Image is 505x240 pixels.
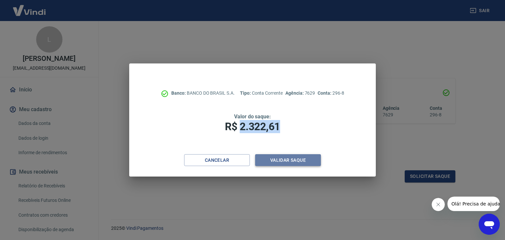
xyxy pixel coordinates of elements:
p: Conta Corrente [240,90,283,97]
iframe: Botão para abrir a janela de mensagens [479,214,500,235]
span: Valor do saque: [234,113,271,120]
button: Cancelar [184,154,250,166]
button: Validar saque [255,154,321,166]
span: Olá! Precisa de ajuda? [4,5,55,10]
span: Banco: [171,90,187,96]
span: Tipo: [240,90,252,96]
span: Conta: [318,90,332,96]
iframe: Fechar mensagem [432,198,445,211]
p: 7629 [285,90,315,97]
span: R$ 2.322,61 [225,120,280,133]
span: Agência: [285,90,305,96]
p: BANCO DO BRASIL S.A. [171,90,235,97]
p: 296-8 [318,90,344,97]
iframe: Mensagem da empresa [447,197,500,211]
